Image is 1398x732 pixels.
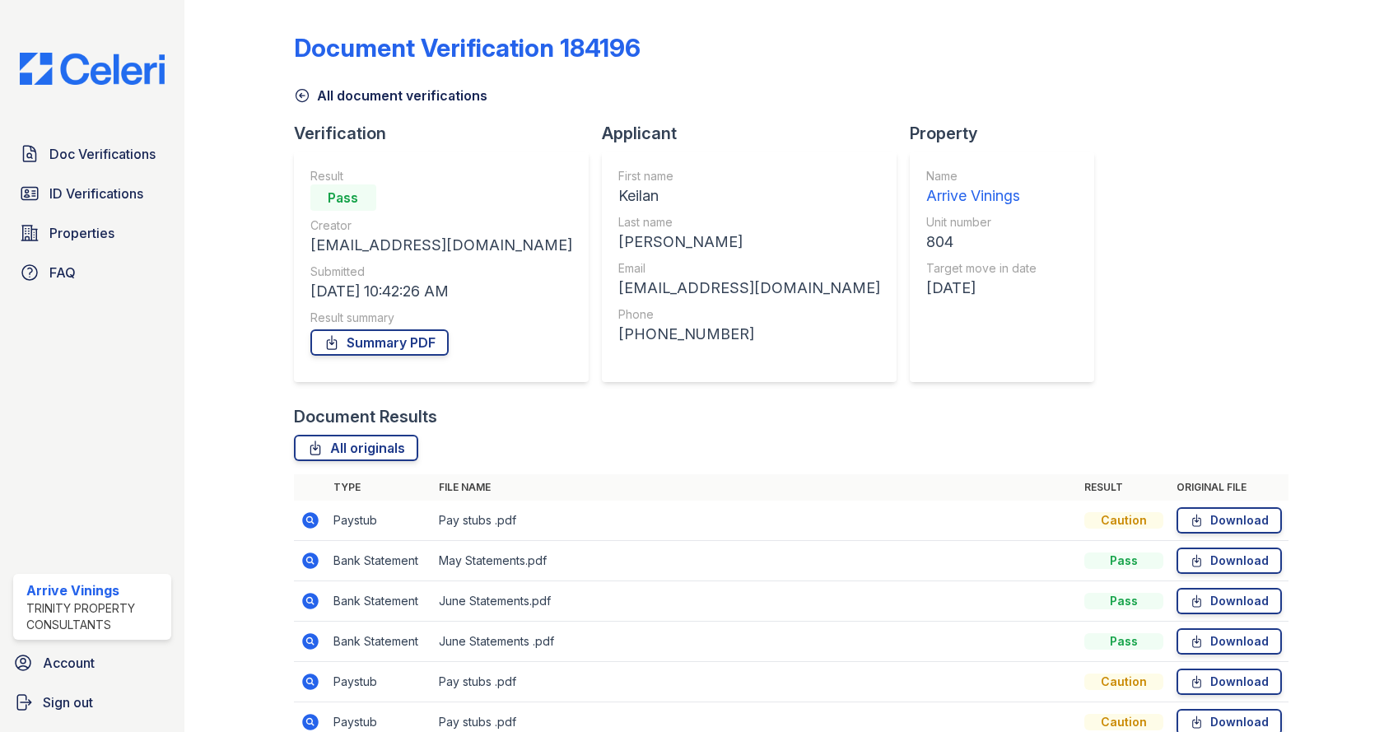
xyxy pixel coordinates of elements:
span: Properties [49,223,114,243]
div: First name [618,168,880,184]
a: Summary PDF [310,329,449,356]
div: [PERSON_NAME] [618,231,880,254]
a: All originals [294,435,418,461]
th: File name [432,474,1078,501]
div: [DATE] [926,277,1037,300]
div: Pass [1084,593,1163,609]
div: Pass [310,184,376,211]
div: Name [926,168,1037,184]
div: Arrive Vinings [926,184,1037,207]
img: CE_Logo_Blue-a8612792a0a2168367f1c8372b55b34899dd931a85d93a1a3d3e32e68fde9ad4.png [7,53,178,85]
td: Bank Statement [327,622,432,662]
a: Download [1177,507,1282,534]
span: Sign out [43,692,93,712]
td: Pay stubs .pdf [432,662,1078,702]
div: Document Verification 184196 [294,33,641,63]
div: Phone [618,306,880,323]
span: Doc Verifications [49,144,156,164]
th: Result [1078,474,1170,501]
div: Pass [1084,552,1163,569]
td: Paystub [327,501,432,541]
a: Download [1177,548,1282,574]
div: Creator [310,217,572,234]
div: Arrive Vinings [26,580,165,600]
a: Download [1177,588,1282,614]
div: Result [310,168,572,184]
div: Pass [1084,633,1163,650]
div: [DATE] 10:42:26 AM [310,280,572,303]
a: All document verifications [294,86,487,105]
div: Keilan [618,184,880,207]
div: [PHONE_NUMBER] [618,323,880,346]
td: Paystub [327,662,432,702]
a: FAQ [13,256,171,289]
div: Target move in date [926,260,1037,277]
th: Type [327,474,432,501]
div: Caution [1084,714,1163,730]
td: Pay stubs .pdf [432,501,1078,541]
td: June Statements.pdf [432,581,1078,622]
div: [EMAIL_ADDRESS][DOMAIN_NAME] [310,234,572,257]
span: ID Verifications [49,184,143,203]
div: Email [618,260,880,277]
td: Bank Statement [327,541,432,581]
div: Document Results [294,405,437,428]
a: Download [1177,669,1282,695]
div: Result summary [310,310,572,326]
td: Bank Statement [327,581,432,622]
div: [EMAIL_ADDRESS][DOMAIN_NAME] [618,277,880,300]
div: Caution [1084,674,1163,690]
a: Name Arrive Vinings [926,168,1037,207]
div: Verification [294,122,602,145]
td: May Statements.pdf [432,541,1078,581]
span: Account [43,653,95,673]
a: Doc Verifications [13,138,171,170]
div: 804 [926,231,1037,254]
div: Property [910,122,1107,145]
div: Unit number [926,214,1037,231]
a: Properties [13,217,171,249]
a: Account [7,646,178,679]
td: June Statements .pdf [432,622,1078,662]
div: Applicant [602,122,910,145]
span: FAQ [49,263,76,282]
div: Caution [1084,512,1163,529]
a: Download [1177,628,1282,655]
div: Submitted [310,263,572,280]
a: ID Verifications [13,177,171,210]
div: Last name [618,214,880,231]
a: Sign out [7,686,178,719]
th: Original file [1170,474,1288,501]
div: Trinity Property Consultants [26,600,165,633]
